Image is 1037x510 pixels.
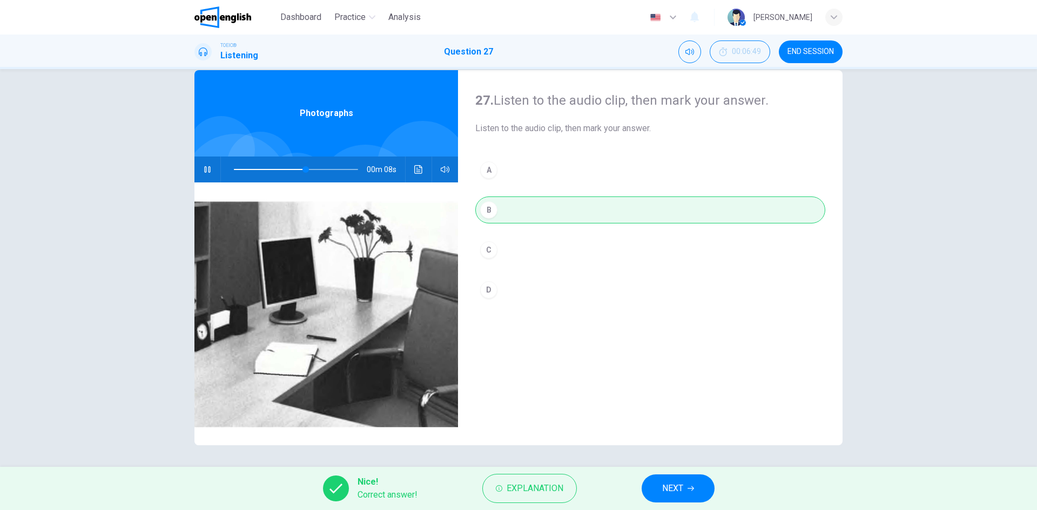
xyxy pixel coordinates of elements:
[475,92,825,109] h4: Listen to the audio clip, then mark your answer.
[642,474,715,502] button: NEXT
[300,107,353,120] span: Photographs
[787,47,834,56] span: END SESSION
[358,488,418,501] span: Correct answer!
[678,40,701,63] div: Mute
[710,40,770,63] div: Hide
[334,11,366,24] span: Practice
[410,157,427,182] button: Click to see the audio transcription
[482,474,577,503] button: Explanation
[367,157,405,182] span: 00m 08s
[194,182,458,445] img: Photographs
[358,475,418,488] span: Nice!
[444,45,493,58] h1: Question 27
[662,481,683,496] span: NEXT
[732,47,761,56] span: 00:06:49
[779,40,843,63] button: END SESSION
[330,8,380,27] button: Practice
[475,122,825,135] span: Listen to the audio clip, then mark your answer.
[649,13,662,22] img: en
[710,40,770,63] button: 00:06:49
[728,9,745,26] img: Profile picture
[194,6,276,28] a: OpenEnglish logo
[388,11,421,24] span: Analysis
[753,11,812,24] div: [PERSON_NAME]
[194,6,251,28] img: OpenEnglish logo
[475,93,494,108] strong: 27.
[220,49,258,62] h1: Listening
[280,11,321,24] span: Dashboard
[220,42,237,49] span: TOEIC®
[384,8,425,27] button: Analysis
[276,8,326,27] button: Dashboard
[507,481,563,496] span: Explanation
